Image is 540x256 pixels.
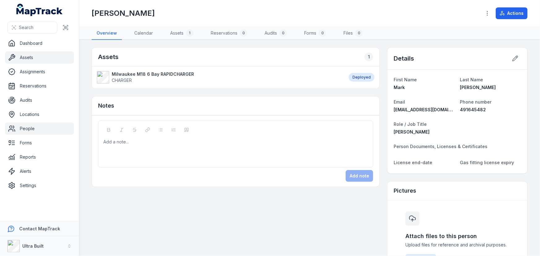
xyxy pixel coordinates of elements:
[5,66,74,78] a: Assignments
[186,29,193,37] div: 1
[112,71,194,77] strong: Milwaukee M18 6 Bay RAPIDCHARGER
[319,29,326,37] div: 0
[22,243,44,249] strong: Ultra Built
[19,24,33,31] span: Search
[394,160,432,165] span: License end-date
[92,27,122,40] a: Overview
[5,51,74,64] a: Assets
[460,160,514,165] span: Gas fitting license expiry
[394,144,487,149] span: Person Documents, Licenses & Certificates
[98,101,114,110] h3: Notes
[206,27,252,40] a: Reservations0
[112,78,132,83] span: CHARGER
[5,108,74,121] a: Locations
[339,27,368,40] a: Files0
[279,29,287,37] div: 0
[5,122,74,135] a: People
[5,37,74,49] a: Dashboard
[5,94,74,106] a: Audits
[7,22,57,33] button: Search
[394,129,430,134] span: [PERSON_NAME]
[98,53,119,61] h2: Assets
[97,71,343,83] a: Milwaukee M18 6 Bay RAPIDCHARGERCHARGER
[405,242,509,248] span: Upload files for reference and archival purposes.
[5,151,74,163] a: Reports
[460,99,491,105] span: Phone number
[394,107,468,112] span: [EMAIL_ADDRESS][DOMAIN_NAME]
[460,107,486,112] span: 491645482
[5,179,74,192] a: Settings
[394,54,414,63] h2: Details
[240,29,247,37] div: 0
[5,165,74,177] a: Alerts
[349,73,374,82] div: Deployed
[365,53,373,61] div: 1
[5,137,74,149] a: Forms
[460,85,496,90] span: [PERSON_NAME]
[460,77,483,82] span: Last Name
[394,99,405,105] span: Email
[405,232,509,241] h3: Attach files to this person
[92,8,155,18] h1: [PERSON_NAME]
[16,4,63,16] a: MapTrack
[496,7,528,19] button: Actions
[19,226,60,231] strong: Contact MapTrack
[394,77,417,82] span: First Name
[394,122,427,127] span: Role / Job Title
[260,27,292,40] a: Audits0
[5,80,74,92] a: Reservations
[394,85,405,90] span: Mark
[394,186,416,195] h3: Pictures
[299,27,331,40] a: Forms0
[165,27,198,40] a: Assets1
[129,27,158,40] a: Calendar
[355,29,363,37] div: 0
